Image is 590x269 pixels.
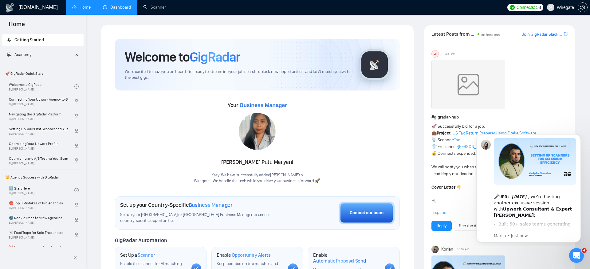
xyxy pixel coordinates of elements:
span: an hour ago [481,32,500,37]
span: lock [74,203,79,207]
span: Connects: [517,4,535,11]
span: Getting Started [14,37,44,42]
span: Business Manager [189,202,233,208]
span: ❌ How to get banned on Upwork [9,244,68,251]
span: 👑 Agency Success with GigRadar [3,171,83,183]
span: Latest Posts from the GigRadar Community [431,30,476,38]
h1: Enable [313,252,380,264]
h1: # gigradar-hub [431,114,568,121]
h1: Set up your Country-Specific [120,202,233,208]
img: 1705910460506-WhatsApp%20Image%202024-01-22%20at%2015.55.56.jpeg [239,113,276,150]
a: US Tax Return Preparer using Drake Software [453,130,536,136]
span: Business Manager [239,102,287,108]
span: Optimizing Your Upwork Profile [9,141,68,147]
span: By [PERSON_NAME] [9,102,68,106]
li: Getting Started [2,34,84,46]
div: US [432,50,439,57]
img: weqQh+iSagEgQAAAABJRU5ErkJggg== [431,60,505,109]
img: upwork-logo.png [510,5,515,10]
span: GigRadar Automation [115,237,167,244]
strong: Cover Letter 👇 [431,185,462,190]
a: 1️⃣ Start HereBy[PERSON_NAME] [9,183,74,197]
a: [PERSON_NAME] [458,144,488,149]
h1: Set Up a [120,252,155,258]
div: [PERSON_NAME] Putu Maryani [194,157,321,167]
a: Reply [437,223,446,229]
strong: Project: [437,130,452,136]
button: setting [578,2,588,12]
a: Join GigRadar Slack Community [522,31,563,38]
a: export [564,31,568,37]
span: Opportunity Alerts [232,252,271,258]
h1: Welcome to [125,49,240,65]
span: lock [74,143,79,148]
span: Your [228,102,287,109]
span: GigRadar [190,49,240,65]
span: By [PERSON_NAME] [9,132,68,136]
a: Tax [454,137,460,143]
h1: Enable [217,252,271,258]
button: Contact our team [339,202,395,224]
span: 58 [536,4,541,11]
span: Academy [7,52,31,57]
span: We're excited to have you on board. Get ready to streamline your job search, unlock new opportuni... [125,69,349,81]
div: Yaay! We have successfully added [PERSON_NAME] to [194,172,321,184]
img: Korlan [431,246,439,253]
span: fund-projection-screen [7,52,11,57]
span: Home [4,20,30,33]
span: By [PERSON_NAME] [9,221,68,225]
span: Set up your [GEOGRAPHIC_DATA] or [GEOGRAPHIC_DATA] Business Manager to access country-specific op... [120,212,285,224]
a: searchScanner [143,5,166,10]
span: Optimizing and A/B Testing Your Scanner for Better Results [9,155,68,162]
img: logo [5,3,15,13]
a: Welcome to GigRadarBy[PERSON_NAME] [9,80,74,93]
span: Korlan [441,246,453,253]
iframe: Intercom notifications message [467,129,590,246]
span: lock [74,158,79,163]
span: lock [74,218,79,222]
span: rocket [7,38,11,42]
span: 🌚 Rookie Traps for New Agencies [9,215,68,221]
button: Reply [431,221,452,231]
span: 🚀 GigRadar Quick Start [3,67,83,80]
a: See the details [459,223,486,229]
span: user [549,5,553,10]
span: Expand [433,210,446,215]
img: gigradar-logo.png [359,49,390,80]
iframe: Intercom live chat [569,248,584,263]
span: lock [74,99,79,103]
button: See the details [454,221,491,231]
span: Navigating the GigRadar Platform [9,111,68,117]
span: ☠️ Fatal Traps for Solo Freelancers [9,230,68,236]
span: Scanner [138,252,155,258]
span: ⛔ Top 3 Mistakes of Pro Agencies [9,200,68,206]
span: export [564,31,568,36]
span: By [PERSON_NAME] [9,236,68,239]
span: check-circle [74,188,79,192]
span: By [PERSON_NAME] [9,206,68,210]
a: dashboardDashboard [103,5,131,10]
span: 2:51 PM [445,51,455,57]
span: Connecting Your Upwork Agency to GigRadar [9,96,68,102]
span: setting [578,5,587,10]
span: Setting Up Your First Scanner and Auto-Bidder [9,126,68,132]
span: By [PERSON_NAME] [9,162,68,165]
span: lock [74,114,79,118]
a: setting [578,5,588,10]
span: By [PERSON_NAME] [9,147,68,151]
span: double-left [73,255,79,261]
div: Contact our team [350,210,383,216]
span: lock [74,129,79,133]
span: 10:02 AM [457,247,469,252]
span: 4 [582,248,587,253]
span: check-circle [74,84,79,89]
